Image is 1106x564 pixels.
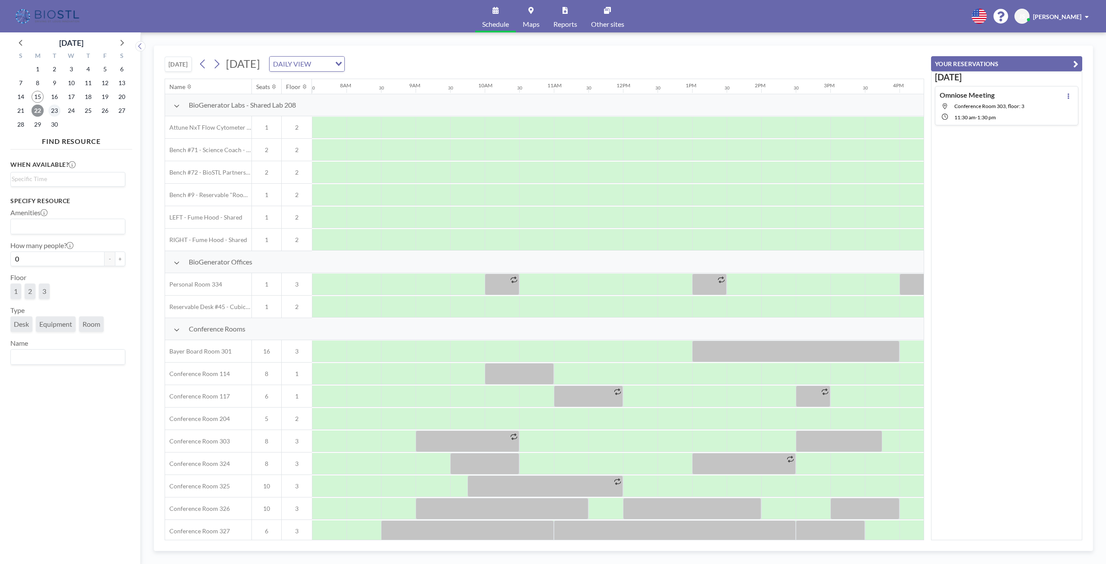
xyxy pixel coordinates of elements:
[15,91,27,103] span: Sunday, September 14, 2025
[83,320,100,328] span: Room
[42,287,46,296] span: 3
[686,82,696,89] div: 1PM
[271,58,313,70] span: DAILY VIEW
[252,124,281,131] span: 1
[116,63,128,75] span: Saturday, September 6, 2025
[448,85,453,91] div: 30
[252,169,281,176] span: 2
[165,505,230,513] span: Conference Room 326
[32,91,44,103] span: Monday, September 15, 2025
[725,85,730,91] div: 30
[10,208,48,217] label: Amenities
[252,213,281,221] span: 1
[11,219,125,234] div: Search for option
[48,63,60,75] span: Tuesday, September 2, 2025
[482,21,509,28] span: Schedule
[10,273,26,282] label: Floor
[12,221,120,232] input: Search for option
[282,169,312,176] span: 2
[379,85,384,91] div: 30
[282,146,312,154] span: 2
[165,57,192,72] button: [DATE]
[12,174,120,184] input: Search for option
[165,437,230,445] span: Conference Room 303
[14,320,29,328] span: Desk
[15,118,27,131] span: Sunday, September 28, 2025
[28,287,32,296] span: 2
[32,118,44,131] span: Monday, September 29, 2025
[409,82,420,89] div: 9AM
[523,21,540,28] span: Maps
[165,303,251,311] span: Reservable Desk #45 - Cubicle Area (Office 206)
[48,77,60,89] span: Tuesday, September 9, 2025
[105,252,115,266] button: -
[252,437,281,445] span: 8
[165,236,247,244] span: RIGHT - Fume Hood - Shared
[82,105,94,117] span: Thursday, September 25, 2025
[755,82,766,89] div: 2PM
[252,280,281,288] span: 1
[282,415,312,423] span: 2
[252,527,281,535] span: 6
[82,91,94,103] span: Thursday, September 18, 2025
[252,303,281,311] span: 1
[165,460,230,468] span: Conference Room 324
[252,460,281,468] span: 8
[282,191,312,199] span: 2
[226,57,260,70] span: [DATE]
[282,236,312,244] span: 2
[931,56,1082,71] button: YOUR RESERVATIONS
[282,347,312,355] span: 3
[10,197,125,205] h3: Specify resource
[252,392,281,400] span: 6
[96,51,113,62] div: F
[82,63,94,75] span: Thursday, September 4, 2025
[935,72,1078,83] h3: [DATE]
[116,77,128,89] span: Saturday, September 13, 2025
[252,505,281,513] span: 10
[189,258,252,266] span: BioGenerator Offices
[252,146,281,154] span: 2
[617,82,630,89] div: 12PM
[189,325,245,333] span: Conference Rooms
[165,347,232,355] span: Bayer Board Room 301
[478,82,493,89] div: 10AM
[586,85,591,91] div: 30
[63,51,80,62] div: W
[282,213,312,221] span: 2
[252,370,281,378] span: 8
[282,460,312,468] span: 3
[940,91,995,99] h4: Omniose Meeting
[165,527,230,535] span: Conference Room 327
[824,82,835,89] div: 3PM
[59,37,83,49] div: [DATE]
[794,85,799,91] div: 30
[116,105,128,117] span: Saturday, September 27, 2025
[99,63,111,75] span: Friday, September 5, 2025
[165,280,222,288] span: Personal Room 334
[165,370,230,378] span: Conference Room 114
[165,146,251,154] span: Bench #71 - Science Coach - BioSTL Bench
[282,280,312,288] span: 3
[282,527,312,535] span: 3
[553,21,577,28] span: Reports
[256,83,270,91] div: Seats
[15,77,27,89] span: Sunday, September 7, 2025
[286,83,301,91] div: Floor
[116,91,128,103] span: Saturday, September 20, 2025
[46,51,63,62] div: T
[12,351,120,363] input: Search for option
[48,91,60,103] span: Tuesday, September 16, 2025
[99,91,111,103] span: Friday, September 19, 2025
[252,236,281,244] span: 1
[282,505,312,513] span: 3
[282,482,312,490] span: 3
[189,101,296,109] span: BioGenerator Labs - Shared Lab 208
[13,51,29,62] div: S
[113,51,130,62] div: S
[14,287,18,296] span: 1
[11,350,125,364] div: Search for option
[65,63,77,75] span: Wednesday, September 3, 2025
[1033,13,1081,20] span: [PERSON_NAME]
[165,213,242,221] span: LEFT - Fume Hood - Shared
